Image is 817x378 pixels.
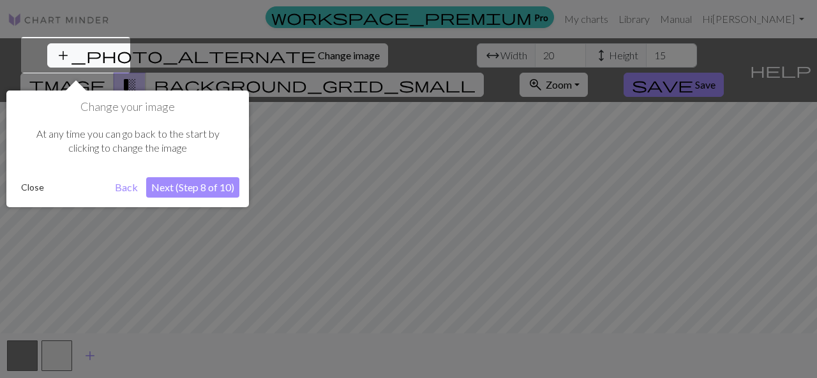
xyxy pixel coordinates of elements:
[110,177,143,198] button: Back
[146,177,239,198] button: Next (Step 8 of 10)
[16,178,49,197] button: Close
[6,91,249,207] div: Change your image
[16,100,239,114] h1: Change your image
[16,114,239,168] div: At any time you can go back to the start by clicking to change the image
